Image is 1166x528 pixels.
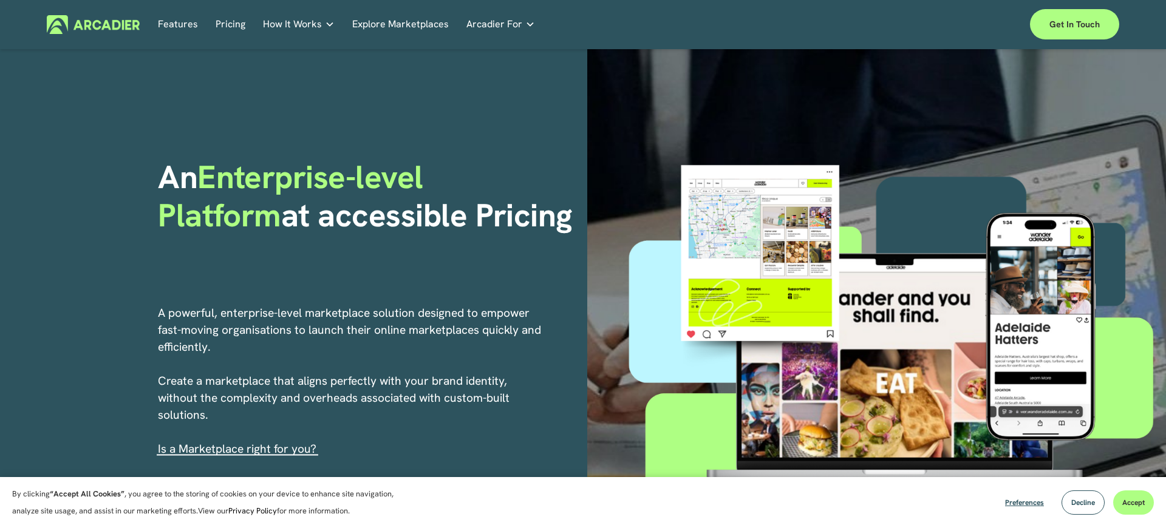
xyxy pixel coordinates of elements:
a: Get in touch [1030,9,1119,39]
a: folder dropdown [263,15,335,34]
a: Features [158,15,198,34]
strong: “Accept All Cookies” [50,489,124,499]
span: Accept [1122,498,1145,507]
h1: An at accessible Pricing [158,158,579,234]
button: Preferences [996,490,1053,515]
button: Accept [1113,490,1154,515]
a: Explore Marketplaces [352,15,449,34]
span: Arcadier For [466,16,522,33]
span: Enterprise-level Platform [158,156,431,235]
p: By clicking , you agree to the storing of cookies on your device to enhance site navigation, anal... [12,486,407,520]
span: Decline [1071,498,1095,507]
a: Privacy Policy [228,506,277,516]
p: A powerful, enterprise-level marketplace solution designed to empower fast-moving organisations t... [158,305,543,458]
a: s a Marketplace right for you? [161,441,316,456]
a: Pricing [216,15,245,34]
span: Preferences [1005,498,1044,507]
img: Arcadier [47,15,140,34]
span: How It Works [263,16,322,33]
span: I [158,441,316,456]
a: folder dropdown [466,15,535,34]
button: Decline [1062,490,1105,515]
